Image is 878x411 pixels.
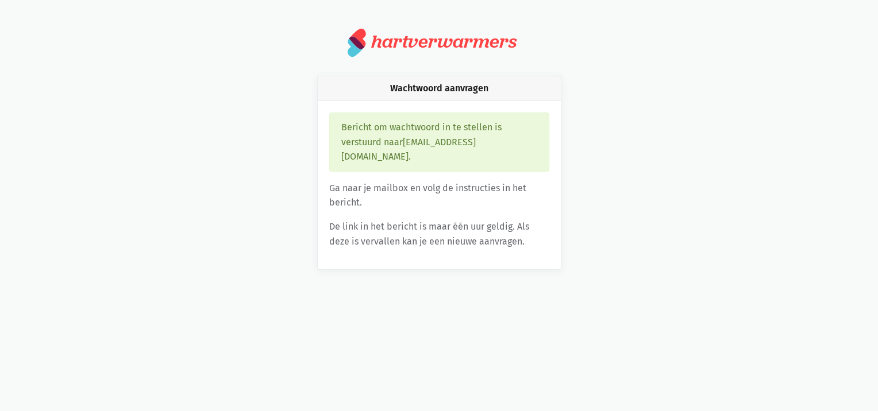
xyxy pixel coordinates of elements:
[329,219,549,249] p: De link in het bericht is maar één uur geldig. Als deze is vervallen kan je een nieuwe aanvragen.
[348,28,367,57] img: logo.svg
[329,181,549,210] p: Ga naar je mailbox en volg de instructies in het bericht.
[371,31,517,52] div: hartverwarmers
[318,76,561,101] div: Wachtwoord aanvragen
[329,113,549,172] div: Bericht om wachtwoord in te stellen is verstuurd naar [EMAIL_ADDRESS][DOMAIN_NAME] .
[348,28,530,57] a: hartverwarmers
